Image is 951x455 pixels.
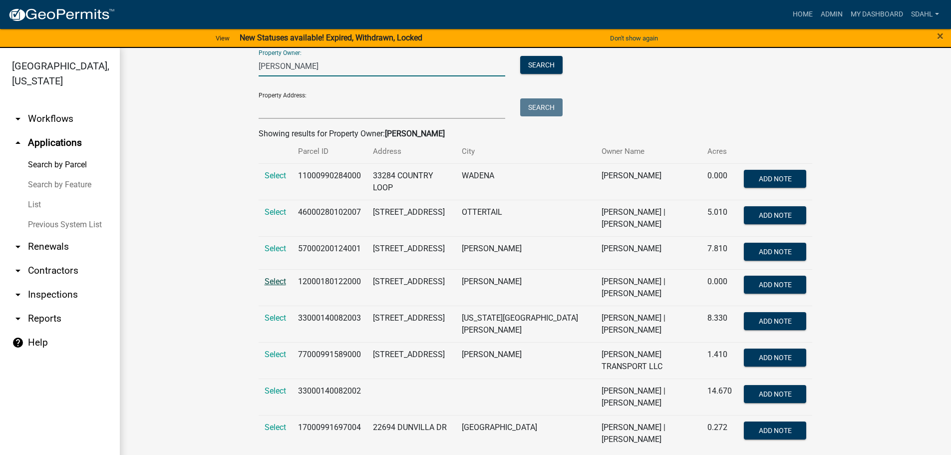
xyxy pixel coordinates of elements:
td: 8.330 [701,306,738,342]
button: Add Note [744,243,806,261]
td: 33000140082003 [292,306,367,342]
span: Add Note [759,317,792,325]
td: 1.410 [701,342,738,379]
button: Add Note [744,170,806,188]
td: 46000280102007 [292,200,367,236]
td: 33284 COUNTRY LOOP [367,163,456,200]
span: Add Note [759,390,792,398]
td: [PERSON_NAME] [456,342,596,379]
a: Select [265,244,286,253]
td: [PERSON_NAME] TRANSPORT LLC [596,342,701,379]
strong: [PERSON_NAME] [385,129,445,138]
th: Acres [701,140,738,163]
th: Address [367,140,456,163]
td: OTTERTAIL [456,200,596,236]
span: Add Note [759,280,792,288]
td: [STREET_ADDRESS] [367,236,456,269]
td: 14.670 [701,379,738,415]
i: arrow_drop_up [12,137,24,149]
a: Select [265,313,286,323]
a: Select [265,423,286,432]
a: Select [265,350,286,359]
span: Add Note [759,247,792,255]
td: [PERSON_NAME] [456,269,596,306]
a: My Dashboard [847,5,907,24]
span: Add Note [759,174,792,182]
td: [STREET_ADDRESS] [367,200,456,236]
td: [PERSON_NAME] | [PERSON_NAME] [596,269,701,306]
span: Add Note [759,426,792,434]
td: [PERSON_NAME] | [PERSON_NAME] [596,200,701,236]
th: Parcel ID [292,140,367,163]
td: WADENA [456,163,596,200]
td: 5.010 [701,200,738,236]
a: View [212,30,234,46]
td: [STREET_ADDRESS] [367,306,456,342]
td: 0.000 [701,269,738,306]
th: Owner Name [596,140,701,163]
td: [PERSON_NAME] [596,163,701,200]
i: arrow_drop_down [12,113,24,125]
button: Search [520,56,563,74]
th: City [456,140,596,163]
button: Add Note [744,206,806,224]
span: × [937,29,944,43]
td: 12000180122000 [292,269,367,306]
td: 77000991589000 [292,342,367,379]
td: [STREET_ADDRESS] [367,342,456,379]
i: arrow_drop_down [12,313,24,325]
button: Add Note [744,312,806,330]
button: Add Note [744,422,806,440]
button: Add Note [744,385,806,403]
i: arrow_drop_down [12,265,24,277]
a: Select [265,386,286,396]
td: [GEOGRAPHIC_DATA] [456,415,596,452]
a: Select [265,207,286,217]
td: 22694 DUNVILLA DR [367,415,456,452]
td: 0.272 [701,415,738,452]
span: Add Note [759,353,792,361]
a: Home [789,5,817,24]
td: 33000140082002 [292,379,367,415]
button: Close [937,30,944,42]
button: Add Note [744,276,806,294]
button: Don't show again [606,30,662,46]
td: [STREET_ADDRESS] [367,269,456,306]
strong: New Statuses available! Expired, Withdrawn, Locked [240,33,422,42]
td: 57000200124001 [292,236,367,269]
td: [PERSON_NAME] [456,236,596,269]
a: Select [265,277,286,286]
i: help [12,337,24,349]
span: Add Note [759,211,792,219]
a: Select [265,171,286,180]
td: [PERSON_NAME] | [PERSON_NAME] [596,379,701,415]
td: 7.810 [701,236,738,269]
a: Admin [817,5,847,24]
div: Showing results for Property Owner: [259,128,813,140]
td: [PERSON_NAME] | [PERSON_NAME] [596,306,701,342]
button: Add Note [744,349,806,367]
td: 17000991697004 [292,415,367,452]
td: 11000990284000 [292,163,367,200]
td: [PERSON_NAME] [596,236,701,269]
td: [PERSON_NAME] | [PERSON_NAME] [596,415,701,452]
i: arrow_drop_down [12,241,24,253]
button: Search [520,98,563,116]
i: arrow_drop_down [12,289,24,301]
td: 0.000 [701,163,738,200]
td: [US_STATE][GEOGRAPHIC_DATA][PERSON_NAME] [456,306,596,342]
a: sdahl [907,5,943,24]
